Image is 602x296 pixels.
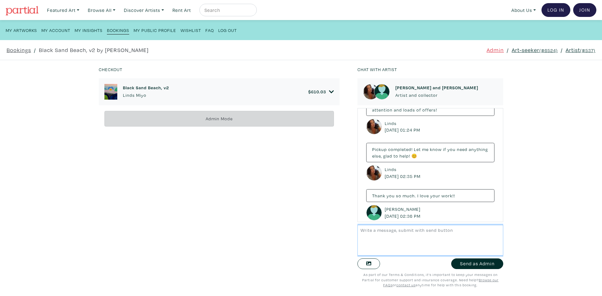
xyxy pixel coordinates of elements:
[566,46,595,54] a: Artist(#537)
[311,89,326,95] span: 610.03
[75,27,103,33] small: My Insights
[308,89,326,94] h6: $
[34,46,36,54] span: /
[457,146,467,152] span: need
[366,205,382,221] img: avatar.png
[388,146,413,152] span: completed!
[372,107,393,113] span: attention
[372,146,387,152] span: Pickup
[422,146,429,152] span: me
[372,193,385,199] span: Thank
[123,85,169,98] a: Black Sand Beach, v2 Linds Miyo
[104,111,334,127] div: Admin Mode
[509,4,539,17] a: About Us
[441,193,455,199] span: work!!
[395,92,478,99] p: Artist and collector
[430,146,442,152] span: know
[447,146,456,152] span: you
[393,153,398,159] span: to
[204,6,251,14] input: Search
[85,4,118,17] a: Browse All
[416,107,421,113] span: of
[394,107,402,113] span: and
[385,120,422,133] small: Linds [DATE] 01:24 PM
[6,27,37,33] small: My Artworks
[396,283,415,287] a: contact us
[383,153,392,159] span: glad
[507,46,509,54] span: /
[580,47,595,53] small: (#537)
[75,26,103,34] a: My Insights
[443,146,446,152] span: if
[39,46,149,54] a: Black Sand Beach, v2 by [PERSON_NAME]
[451,258,503,269] button: Send as Admin
[385,166,422,179] small: Linds [DATE] 02:35 PM
[170,4,194,17] a: Rent Art
[396,193,401,199] span: so
[41,27,70,33] small: My Account
[123,92,169,99] p: Linds Miyo
[123,85,169,90] h6: Black Sand Beach, v2
[205,27,214,33] small: FAQ
[363,84,379,100] img: phpThumb.php
[107,26,129,34] a: Bookings
[181,26,201,34] a: Wishlist
[420,193,429,199] span: love
[430,193,440,199] span: your
[181,27,201,33] small: Wishlist
[539,47,558,53] small: (#6524)
[573,3,596,17] a: Join
[366,119,382,134] img: phpThumb.php
[374,84,390,100] img: avatar.png
[395,85,478,90] h6: [PERSON_NAME] and [PERSON_NAME]
[6,26,37,34] a: My Artworks
[411,153,417,159] span: 😊
[99,66,122,72] small: Checkout
[366,165,382,181] img: phpThumb.php
[387,193,395,199] span: you
[469,146,488,152] span: anything
[134,26,176,34] a: My Public Profile
[561,46,563,54] span: /
[218,26,237,34] a: Log Out
[414,146,421,152] span: Let
[399,153,410,159] span: help!
[383,278,499,288] a: Browse our FAQs
[41,26,70,34] a: My Account
[44,4,82,17] a: Featured Art
[403,193,416,199] span: much.
[512,46,558,54] a: Art-seeker(#6524)
[403,107,415,113] span: loads
[422,107,437,113] span: offers!
[205,26,214,34] a: FAQ
[218,27,237,33] small: Log Out
[362,272,499,287] small: As part of our Terms & Conditions, it's important to keep your messages on Partial for customer s...
[385,206,422,219] small: [PERSON_NAME] [DATE] 02:36 PM
[134,27,176,33] small: My Public Profile
[541,3,570,17] a: Log In
[357,66,397,72] small: Chat with artist
[104,84,117,100] img: phpThumb.php
[487,46,504,54] a: Admin
[7,46,31,54] a: Bookings
[372,153,382,159] span: else,
[107,27,129,33] small: Bookings
[417,193,419,199] span: I
[308,89,334,95] a: $610.03
[121,4,167,17] a: Discover Artists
